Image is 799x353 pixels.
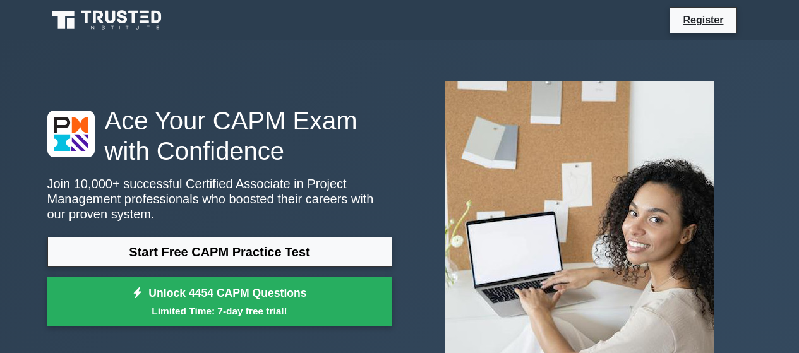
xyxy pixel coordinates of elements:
h1: Ace Your CAPM Exam with Confidence [47,105,392,166]
p: Join 10,000+ successful Certified Associate in Project Management professionals who boosted their... [47,176,392,222]
a: Register [675,12,731,28]
small: Limited Time: 7-day free trial! [63,304,376,318]
a: Unlock 4454 CAPM QuestionsLimited Time: 7-day free trial! [47,277,392,327]
a: Start Free CAPM Practice Test [47,237,392,267]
